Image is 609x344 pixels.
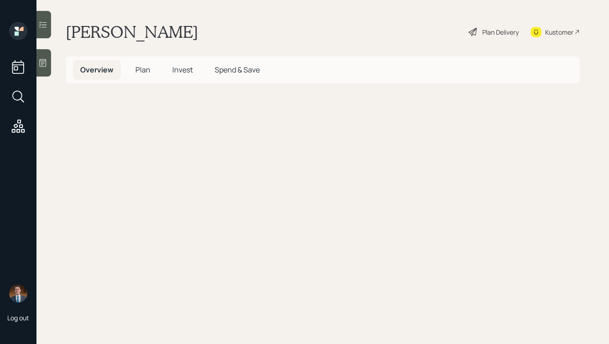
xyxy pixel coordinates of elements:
span: Spend & Save [215,65,260,75]
img: hunter_neumayer.jpg [9,284,27,303]
div: Plan Delivery [482,27,519,37]
span: Overview [80,65,114,75]
div: Log out [7,313,29,322]
span: Plan [135,65,150,75]
span: Invest [172,65,193,75]
div: Kustomer [545,27,573,37]
h1: [PERSON_NAME] [66,22,198,42]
